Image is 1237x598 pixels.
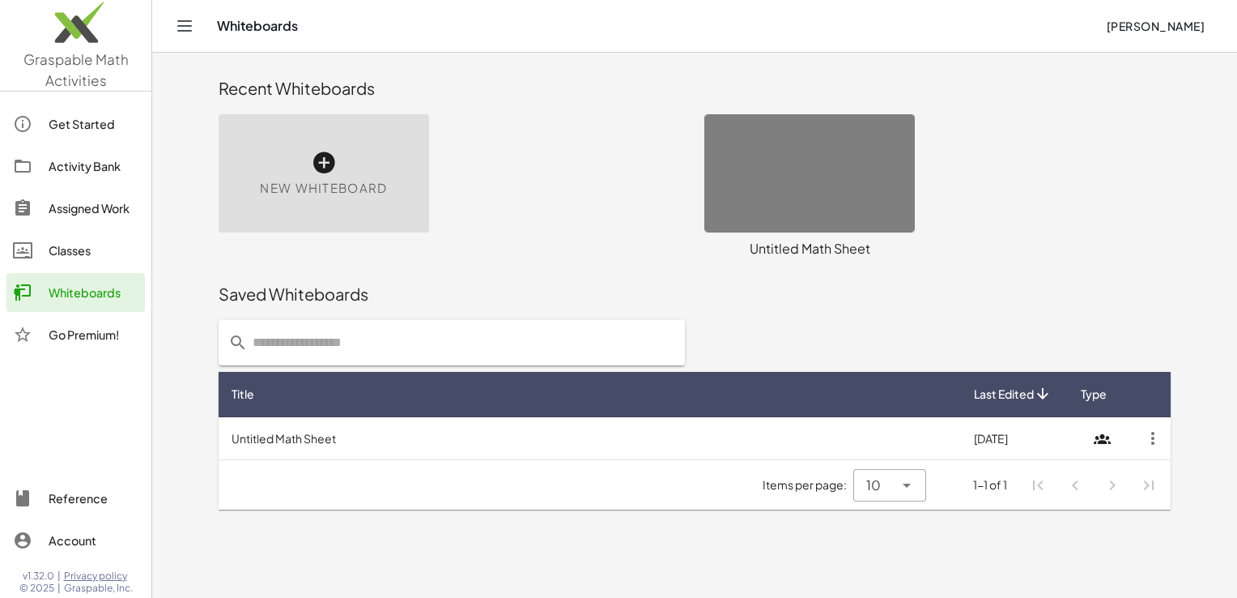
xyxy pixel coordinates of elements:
span: | [57,582,61,595]
span: Type [1081,386,1107,403]
a: Activity Bank [6,147,145,186]
span: Last Edited [974,386,1034,403]
i: Collaborative [1087,424,1116,453]
div: 1-1 of 1 [973,476,1007,493]
td: Untitled Math Sheet [219,417,961,459]
a: Account [6,521,145,560]
a: Get Started [6,105,145,143]
span: | [57,570,61,583]
div: Reference [49,489,138,508]
span: [PERSON_NAME] [1106,19,1205,33]
span: © 2025 [19,582,54,595]
div: Activity Bank [49,156,138,176]
div: Get Started [49,114,138,134]
span: Graspable Math Activities [23,50,129,89]
a: Classes [6,231,145,270]
td: [DATE] [961,417,1065,459]
button: [PERSON_NAME] [1093,11,1218,41]
span: v1.32.0 [23,570,54,583]
span: New Whiteboard [260,179,387,198]
div: Whiteboards [49,283,138,302]
div: Untitled Math Sheet [704,239,915,258]
span: Graspable, Inc. [64,582,133,595]
a: Assigned Work [6,189,145,228]
div: Recent Whiteboards [219,77,1171,100]
span: Items per page: [763,476,853,493]
div: Classes [49,241,138,260]
span: 10 [866,476,881,495]
a: Privacy policy [64,570,133,583]
nav: Pagination Navigation [1020,467,1167,504]
button: Toggle navigation [172,13,198,39]
div: Go Premium! [49,325,138,344]
a: Whiteboards [6,273,145,312]
div: Account [49,531,138,550]
a: Reference [6,479,145,518]
span: Title [232,386,254,403]
div: Assigned Work [49,199,138,218]
i: prepended action [228,333,248,352]
div: Saved Whiteboards [219,283,1171,305]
